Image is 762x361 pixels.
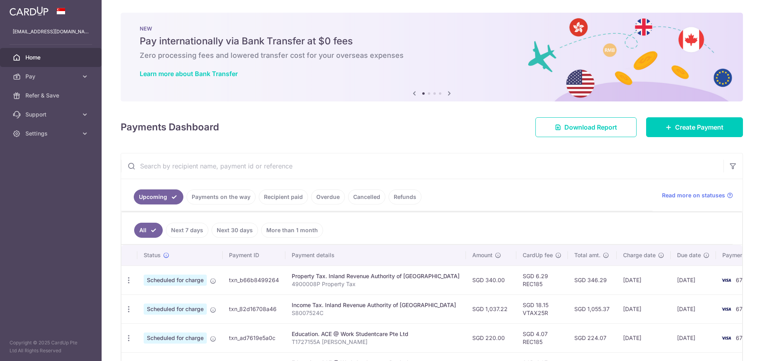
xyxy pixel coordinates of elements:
[285,245,466,265] th: Payment details
[671,323,716,352] td: [DATE]
[140,25,724,32] p: NEW
[466,265,516,294] td: SGD 340.00
[662,191,733,199] a: Read more on statuses
[292,338,460,346] p: T1727155A [PERSON_NAME]
[25,111,78,118] span: Support
[25,130,78,138] span: Settings
[292,309,460,317] p: S8007524C
[516,294,568,323] td: SGD 18.15 VTAX25R
[646,117,743,137] a: Create Payment
[259,189,308,204] a: Recipient paid
[223,294,285,323] td: txn_82d16708a46
[166,223,208,238] a: Next 7 days
[516,323,568,352] td: SGD 4.07 REC185
[223,245,285,265] th: Payment ID
[472,251,493,259] span: Amount
[140,35,724,48] h5: Pay internationally via Bank Transfer at $0 fees
[617,294,671,323] td: [DATE]
[292,280,460,288] p: 4900008P Property Tax
[736,306,749,312] span: 6756
[348,189,385,204] a: Cancelled
[134,189,183,204] a: Upcoming
[223,323,285,352] td: txn_ad7619e5a0c
[617,323,671,352] td: [DATE]
[677,251,701,259] span: Due date
[134,223,163,238] a: All
[516,265,568,294] td: SGD 6.29 REC185
[466,294,516,323] td: SGD 1,037.22
[10,6,48,16] img: CardUp
[736,334,749,341] span: 6756
[675,122,724,132] span: Create Payment
[568,323,617,352] td: SGD 224.07
[292,272,460,280] div: Property Tax. Inland Revenue Authority of [GEOGRAPHIC_DATA]
[671,265,716,294] td: [DATE]
[292,330,460,338] div: Education. ACE @ Work Studentcare Pte Ltd
[564,122,617,132] span: Download Report
[617,265,671,294] td: [DATE]
[144,304,207,315] span: Scheduled for charge
[144,251,161,259] span: Status
[568,294,617,323] td: SGD 1,055.37
[736,277,749,283] span: 6756
[292,301,460,309] div: Income Tax. Inland Revenue Authority of [GEOGRAPHIC_DATA]
[523,251,553,259] span: CardUp fee
[144,332,207,344] span: Scheduled for charge
[671,294,716,323] td: [DATE]
[718,304,734,314] img: Bank Card
[718,333,734,343] img: Bank Card
[25,53,78,61] span: Home
[623,251,656,259] span: Charge date
[466,323,516,352] td: SGD 220.00
[718,275,734,285] img: Bank Card
[121,120,219,134] h4: Payments Dashboard
[140,51,724,60] h6: Zero processing fees and lowered transfer cost for your overseas expenses
[311,189,345,204] a: Overdue
[223,265,285,294] td: txn_b66b8499264
[121,153,724,179] input: Search by recipient name, payment id or reference
[187,189,256,204] a: Payments on the way
[144,275,207,286] span: Scheduled for charge
[25,73,78,80] span: Pay
[574,251,600,259] span: Total amt.
[13,28,89,36] p: [EMAIL_ADDRESS][DOMAIN_NAME]
[261,223,323,238] a: More than 1 month
[389,189,421,204] a: Refunds
[25,92,78,99] span: Refer & Save
[662,191,725,199] span: Read more on statuses
[535,117,637,137] a: Download Report
[212,223,258,238] a: Next 30 days
[140,70,238,78] a: Learn more about Bank Transfer
[568,265,617,294] td: SGD 346.29
[121,13,743,101] img: Bank transfer banner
